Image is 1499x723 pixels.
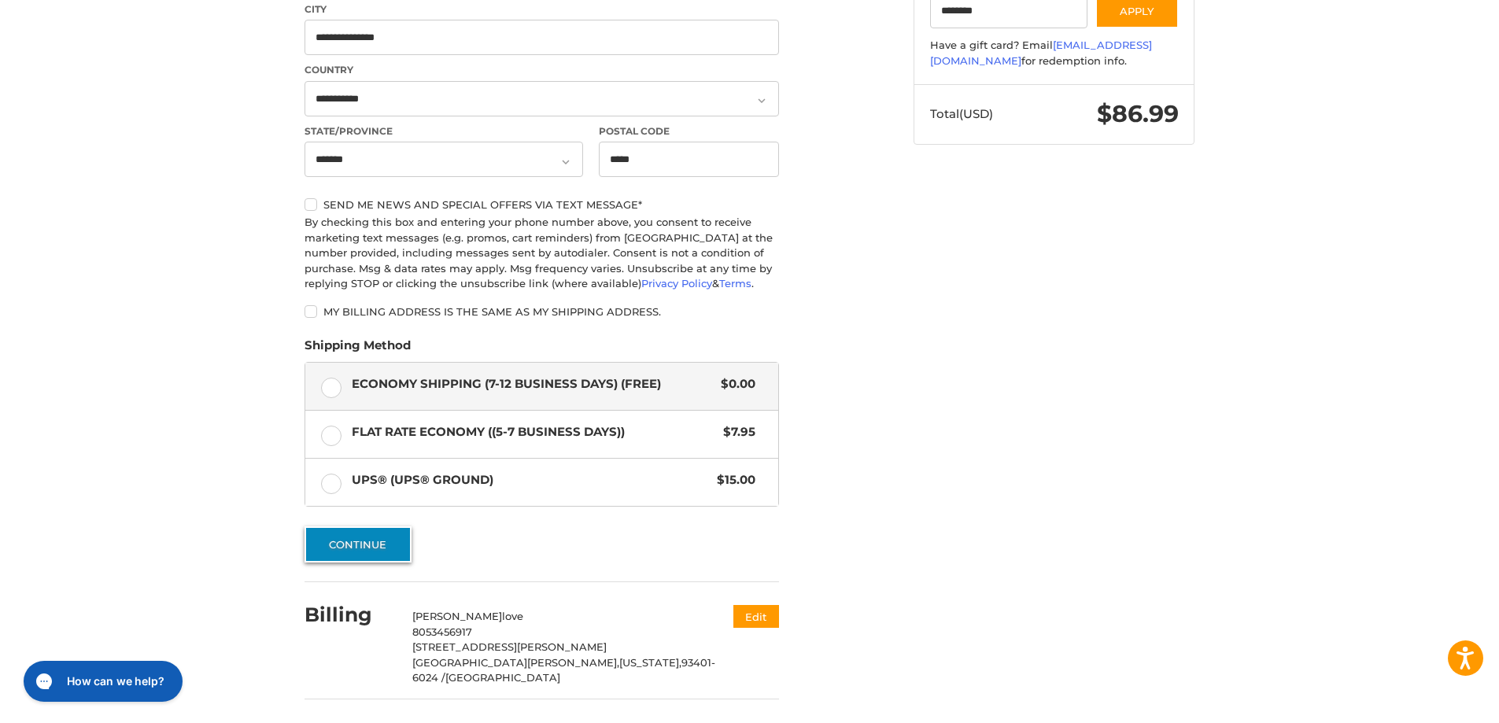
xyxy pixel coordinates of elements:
label: State/Province [305,124,583,138]
div: Have a gift card? Email for redemption info. [930,38,1179,68]
button: Continue [305,526,412,563]
label: City [305,2,779,17]
iframe: Google Customer Reviews [1369,681,1499,723]
span: [PERSON_NAME] [412,610,502,622]
span: $0.00 [713,375,755,393]
h2: Billing [305,603,397,627]
div: By checking this box and entering your phone number above, you consent to receive marketing text ... [305,215,779,292]
a: [EMAIL_ADDRESS][DOMAIN_NAME] [930,39,1152,67]
span: [STREET_ADDRESS][PERSON_NAME] [412,640,607,653]
span: 8053456917 [412,625,472,638]
span: $15.00 [709,471,755,489]
label: My billing address is the same as my shipping address. [305,305,779,318]
a: Privacy Policy [641,277,712,290]
label: Country [305,63,779,77]
span: Flat Rate Economy ((5-7 Business Days)) [352,423,716,441]
a: Terms [719,277,751,290]
span: $7.95 [715,423,755,441]
span: Total (USD) [930,106,993,121]
span: [US_STATE], [619,656,681,669]
span: Economy Shipping (7-12 Business Days) (Free) [352,375,714,393]
iframe: Gorgias live chat messenger [16,655,187,707]
label: Send me news and special offers via text message* [305,198,779,211]
span: love [502,610,523,622]
button: Edit [733,605,779,628]
label: Postal Code [599,124,780,138]
legend: Shipping Method [305,337,411,362]
span: $86.99 [1097,99,1179,128]
span: UPS® (UPS® Ground) [352,471,710,489]
span: [GEOGRAPHIC_DATA][PERSON_NAME], [412,656,619,669]
span: [GEOGRAPHIC_DATA] [445,671,560,684]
